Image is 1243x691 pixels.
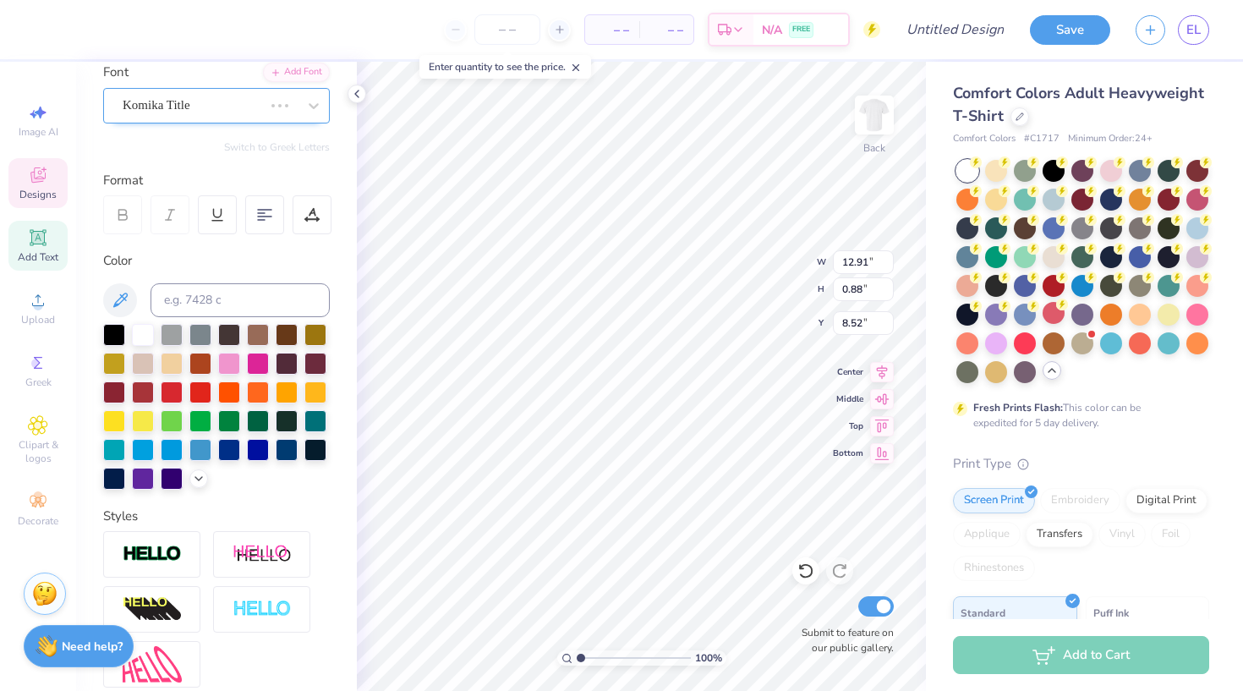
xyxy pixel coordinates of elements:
[893,13,1017,47] input: Untitled Design
[595,21,629,39] span: – –
[833,366,863,378] span: Center
[25,376,52,389] span: Greek
[973,401,1063,414] strong: Fresh Prints Flash:
[1093,604,1129,622] span: Puff Ink
[103,507,330,526] div: Styles
[953,454,1209,474] div: Print Type
[103,171,331,190] div: Format
[863,140,885,156] div: Back
[792,24,810,36] span: FREE
[103,251,330,271] div: Color
[123,596,182,623] img: 3d Illusion
[833,420,863,432] span: Top
[123,646,182,683] img: Free Distort
[263,63,330,82] div: Add Font
[474,14,540,45] input: – –
[973,400,1181,431] div: This color can be expedited for 5 day delivery.
[857,98,891,132] img: Back
[953,132,1016,146] span: Comfort Colors
[792,625,894,655] label: Submit to feature on our public gallery.
[103,63,129,82] label: Font
[18,514,58,528] span: Decorate
[1040,488,1120,513] div: Embroidery
[953,556,1035,581] div: Rhinestones
[224,140,330,154] button: Switch to Greek Letters
[62,639,123,655] strong: Need help?
[1030,15,1110,45] button: Save
[1186,20,1201,40] span: EL
[1151,522,1191,547] div: Foil
[233,600,292,619] img: Negative Space
[1178,15,1209,45] a: EL
[695,650,722,666] span: 100 %
[762,21,782,39] span: N/A
[953,522,1021,547] div: Applique
[953,488,1035,513] div: Screen Print
[419,55,591,79] div: Enter quantity to see the price.
[961,604,1005,622] span: Standard
[8,438,68,465] span: Clipart & logos
[1024,132,1060,146] span: # C1717
[19,188,57,201] span: Designs
[649,21,683,39] span: – –
[833,393,863,405] span: Middle
[953,83,1204,126] span: Comfort Colors Adult Heavyweight T-Shirt
[18,250,58,264] span: Add Text
[233,544,292,565] img: Shadow
[1026,522,1093,547] div: Transfers
[1068,132,1153,146] span: Minimum Order: 24 +
[1098,522,1146,547] div: Vinyl
[123,545,182,564] img: Stroke
[1125,488,1207,513] div: Digital Print
[21,313,55,326] span: Upload
[151,283,330,317] input: e.g. 7428 c
[19,125,58,139] span: Image AI
[833,447,863,459] span: Bottom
